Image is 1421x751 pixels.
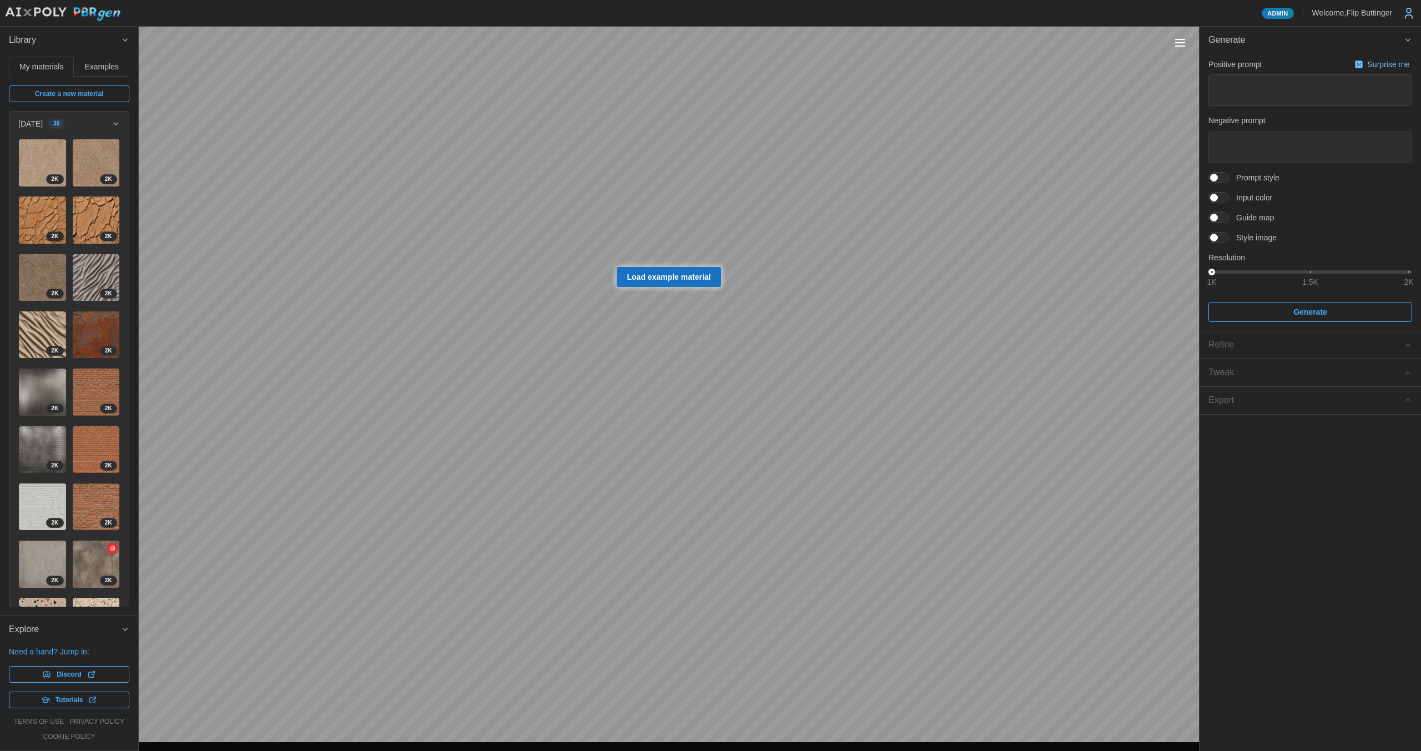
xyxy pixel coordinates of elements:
span: 2 K [51,346,58,355]
span: 2 K [51,175,58,184]
p: [DATE] [18,118,43,129]
div: Generate [1200,54,1421,331]
a: RIjlFjRC7OyOcvcdJw2U2K [18,540,67,588]
span: Examples [85,63,119,70]
img: tkMJ27balwpQJBeczIz4 [19,426,66,473]
a: v83033tR3HCkV7rc7DLW2K [18,254,67,302]
span: Tweak [1208,359,1404,386]
span: Library [9,27,121,54]
a: FzOV6E0Rvq5i3BrnrwCy2K [72,254,120,302]
span: 2 K [105,232,112,241]
a: cmkaU7xD4bAtJWrTx7JM2K [72,426,120,474]
a: Load example material [617,267,722,287]
a: cookie policy [43,732,95,742]
span: Prompt style [1229,172,1279,183]
a: terms of use [14,717,64,727]
span: 2 K [105,175,112,184]
button: Tweak [1200,359,1421,386]
button: [DATE]30 [9,112,129,136]
a: PzFBrc3BY1V8X443wn2t2K [18,597,67,646]
img: ydvmgAzKI9l6IvPnzAeM [73,196,120,244]
a: privacy policy [69,717,124,727]
img: PzFBrc3BY1V8X443wn2t [19,598,66,645]
span: 2 K [51,461,58,470]
span: 2 K [51,518,58,527]
a: Tutorials [9,692,129,708]
span: Explore [9,616,121,643]
p: Need a hand? Jump in: [9,646,129,657]
span: 2 K [105,518,112,527]
span: 2 K [51,289,58,298]
p: Welcome, Flip Buttinger [1312,7,1392,18]
img: RIjlFjRC7OyOcvcdJw2U [19,541,66,588]
a: Ph92YSvYHmuN6P6Yy1np2K [72,540,120,588]
span: Export [1208,387,1404,414]
p: Positive prompt [1208,59,1262,70]
img: poUIGH1upvQt6dxmL0NU [73,311,120,359]
span: 2 K [105,289,112,298]
button: Generate [1208,302,1412,322]
a: Create a new material [9,85,129,102]
a: 9HedwwexbPuqtdC0kaeJ2K [72,368,120,416]
a: q0qH5U6gtzP9TKFabiBN2K [18,368,67,416]
span: Input color [1229,192,1272,203]
a: qarfFL9eun1PwEu6Lcoi2K [72,483,120,531]
span: Guide map [1229,212,1274,223]
a: 7i3bBeLbffEiJ8NjADn92K [18,139,67,187]
button: Refine [1200,331,1421,359]
img: zpoIjMN0cipXck6NYcsH [73,598,120,645]
img: qarfFL9eun1PwEu6Lcoi [73,483,120,531]
button: Generate [1200,27,1421,54]
span: Load example material [627,268,711,286]
span: My materials [19,63,63,70]
img: 9HedwwexbPuqtdC0kaeJ [73,369,120,416]
button: Export [1200,387,1421,414]
img: AIxPoly PBRgen [4,7,121,22]
a: qhI0Gih9jRRTg8SIeXvm2K [72,139,120,187]
span: 30 [53,119,60,128]
span: Generate [1208,27,1404,54]
span: Generate [1293,303,1327,321]
span: Style image [1229,232,1277,243]
a: YO9Pbb1eUJxZ8nOqtzAe2K [18,483,67,531]
span: 2 K [105,576,112,585]
img: q0qH5U6gtzP9TKFabiBN [19,369,66,416]
span: Tutorials [56,692,83,708]
img: FzOV6E0Rvq5i3BrnrwCy [73,254,120,301]
img: fb1qmRufvMWy35GOh6pl [19,196,66,244]
span: 2 K [51,232,58,241]
p: Resolution [1208,252,1412,263]
span: Admin [1267,8,1288,18]
span: Discord [57,667,82,682]
span: Create a new material [35,86,103,102]
button: Surprise me [1352,57,1412,72]
span: 2 K [105,461,112,470]
span: 2 K [105,404,112,413]
a: v8lsNT8vo1BmEw9tGNnk2K [18,311,67,359]
a: poUIGH1upvQt6dxmL0NU2K [72,311,120,359]
span: 2 K [105,346,112,355]
a: Discord [9,666,129,683]
img: Ph92YSvYHmuN6P6Yy1np [73,541,120,588]
span: 2 K [51,576,58,585]
img: v83033tR3HCkV7rc7DLW [19,254,66,301]
img: v8lsNT8vo1BmEw9tGNnk [19,311,66,359]
a: ydvmgAzKI9l6IvPnzAeM2K [72,196,120,244]
button: Toggle viewport controls [1172,35,1188,51]
img: qhI0Gih9jRRTg8SIeXvm [73,139,120,187]
p: Surprise me [1368,59,1412,70]
img: 7i3bBeLbffEiJ8NjADn9 [19,139,66,187]
a: fb1qmRufvMWy35GOh6pl2K [18,196,67,244]
img: cmkaU7xD4bAtJWrTx7JM [73,426,120,473]
a: zpoIjMN0cipXck6NYcsH2K [72,597,120,646]
p: Negative prompt [1208,115,1412,126]
img: YO9Pbb1eUJxZ8nOqtzAe [19,483,66,531]
div: Refine [1208,338,1404,352]
span: 2 K [51,404,58,413]
a: tkMJ27balwpQJBeczIz42K [18,426,67,474]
